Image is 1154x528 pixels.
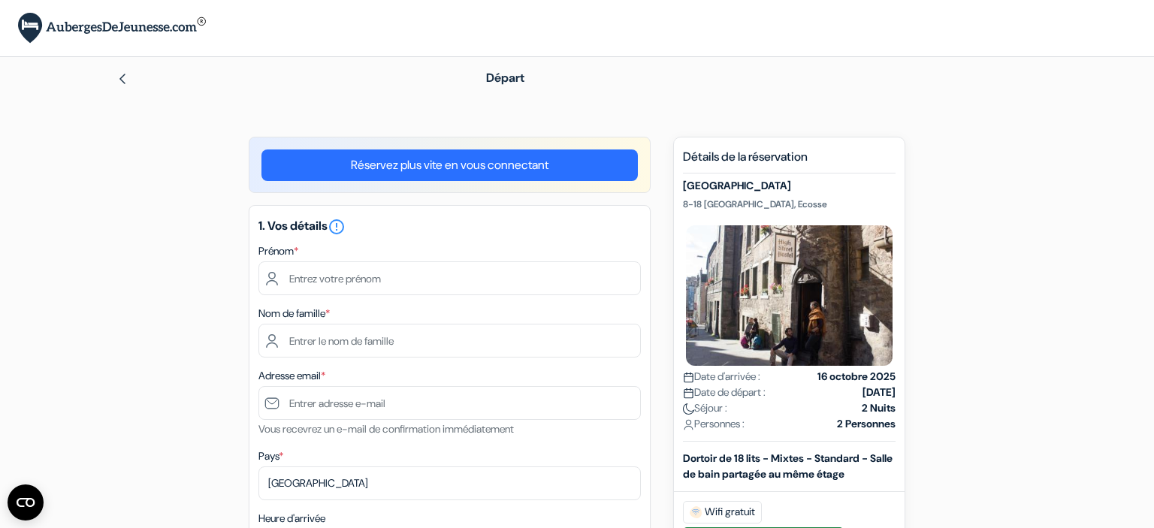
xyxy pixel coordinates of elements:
[683,419,694,430] img: user_icon.svg
[683,149,896,173] h5: Détails de la réservation
[683,451,893,481] b: Dortoir de 18 lits - Mixtes - Standard - Salle de bain partagée au même étage
[683,501,762,523] span: Wifi gratuit
[261,149,638,181] a: Réservez plus vite en vous connectant
[258,422,514,436] small: Vous recevrez un e-mail de confirmation immédiatement
[328,218,346,234] a: error_outline
[683,416,745,432] span: Personnes :
[683,180,896,192] h5: [GEOGRAPHIC_DATA]
[862,400,896,416] strong: 2 Nuits
[683,388,694,399] img: calendar.svg
[486,70,524,86] span: Départ
[683,369,760,385] span: Date d'arrivée :
[258,448,283,464] label: Pays
[683,400,727,416] span: Séjour :
[18,13,206,44] img: AubergesDeJeunesse.com
[8,484,44,520] button: Ouvrir le widget CMP
[258,324,641,358] input: Entrer le nom de famille
[258,386,641,420] input: Entrer adresse e-mail
[683,198,896,210] p: 8-18 [GEOGRAPHIC_DATA], Ecosse
[817,369,896,385] strong: 16 octobre 2025
[837,416,896,432] strong: 2 Personnes
[258,218,641,236] h5: 1. Vos détails
[258,368,325,384] label: Adresse email
[258,306,330,321] label: Nom de famille
[258,261,641,295] input: Entrez votre prénom
[862,385,896,400] strong: [DATE]
[116,73,128,85] img: left_arrow.svg
[683,403,694,415] img: moon.svg
[258,511,325,526] label: Heure d'arrivée
[328,218,346,236] i: error_outline
[258,243,298,259] label: Prénom
[683,385,766,400] span: Date de départ :
[683,372,694,383] img: calendar.svg
[690,506,702,518] img: free_wifi.svg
